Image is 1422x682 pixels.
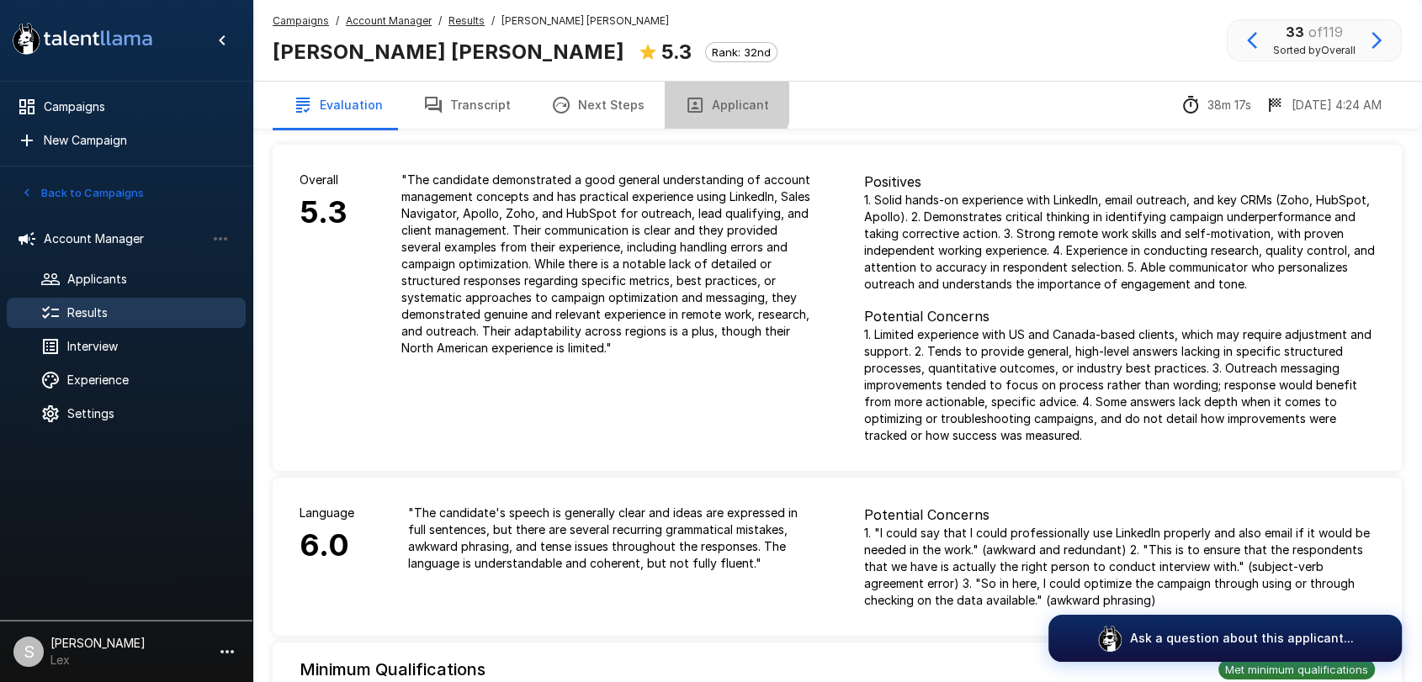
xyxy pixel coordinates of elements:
[273,14,329,27] u: Campaigns
[273,82,403,129] button: Evaluation
[1207,97,1251,114] p: 38m 17s
[1265,95,1382,115] div: The date and time when the interview was completed
[1273,42,1356,59] span: Sorted by Overall
[300,188,348,237] h6: 5.3
[346,14,432,27] u: Account Manager
[300,172,348,188] p: Overall
[1286,24,1304,40] b: 33
[1218,663,1375,676] span: Met minimum qualifications
[706,45,777,59] span: Rank: 32nd
[438,13,442,29] span: /
[491,13,495,29] span: /
[864,192,1375,293] p: 1. Solid hands-on experience with LinkedIn, email outreach, and key CRMs (Zoho, HubSpot, Apollo)....
[401,172,810,357] p: " The candidate demonstrated a good general understanding of account management concepts and has ...
[531,82,665,129] button: Next Steps
[408,505,810,572] p: " The candidate's speech is generally clear and ideas are expressed in full sentences, but there ...
[864,172,1375,192] p: Positives
[448,14,485,27] u: Results
[864,326,1375,444] p: 1. Limited experience with US and Canada-based clients, which may require adjustment and support....
[1308,24,1343,40] span: of 119
[661,40,692,64] b: 5.3
[336,13,339,29] span: /
[300,505,354,521] p: Language
[864,306,1375,326] p: Potential Concerns
[1130,630,1354,647] p: Ask a question about this applicant...
[1096,625,1123,652] img: logo_glasses@2x.png
[300,521,354,570] h6: 6.0
[501,13,669,29] span: [PERSON_NAME] [PERSON_NAME]
[403,82,531,129] button: Transcript
[1292,97,1382,114] p: [DATE] 4:24 AM
[273,40,624,64] b: [PERSON_NAME] [PERSON_NAME]
[864,525,1375,609] p: 1. "I could say that I could professionally use LinkedIn properly and also email if it would be n...
[1181,95,1251,115] div: The time between starting and completing the interview
[864,505,1375,525] p: Potential Concerns
[665,82,789,129] button: Applicant
[1048,615,1402,662] button: Ask a question about this applicant...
